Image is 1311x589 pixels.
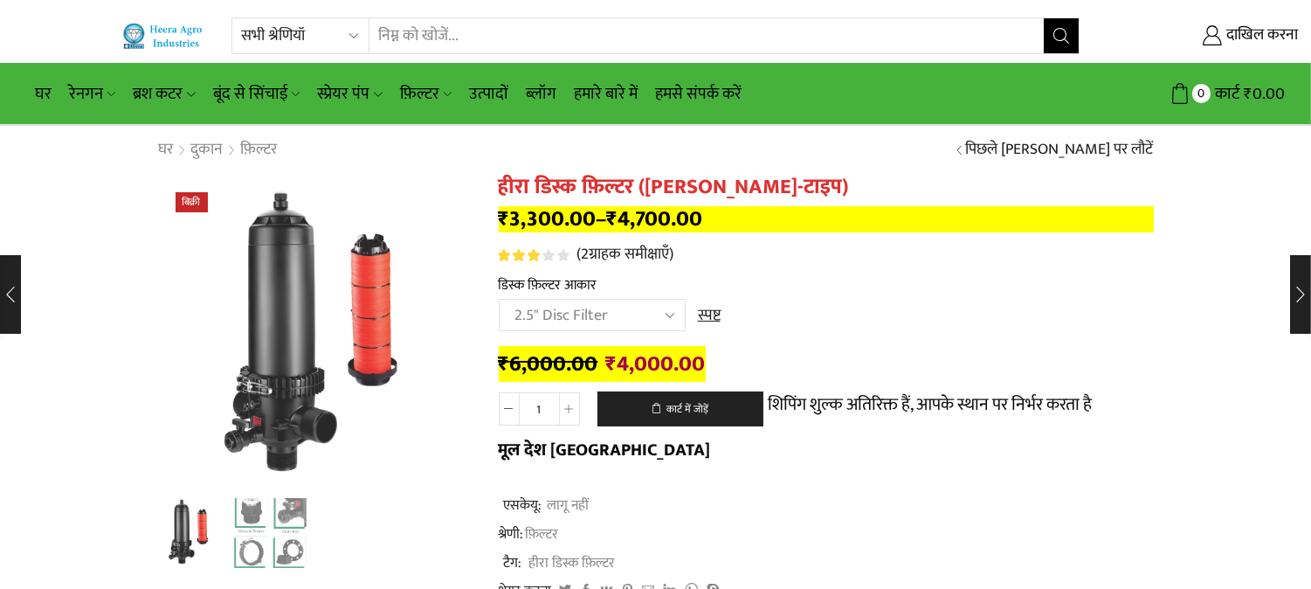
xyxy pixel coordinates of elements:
[158,139,279,162] nav: ब्रेडक्रम्ब
[26,73,60,114] a: घर
[698,305,721,328] a: विकल्प साफ़ करें
[1244,80,1252,107] font: ₹
[510,346,598,382] font: 6,000.00
[158,175,473,489] div: 1 / 2
[154,495,226,568] a: शीर्षकहीन 1
[158,139,175,162] a: घर
[1097,78,1285,110] a: 0 कार्ट ₹0.00
[369,18,1043,53] input: निम्न को खोजें...
[606,346,618,382] font: ₹
[768,390,1092,419] font: शिपिंग शुल्क अतिरिक्त हैं, आपके स्थान पर निर्भर करता है
[154,498,226,568] li: 1 / 2
[1044,18,1079,53] button: खोज बटन
[499,346,510,382] font: ₹
[522,553,616,573] a: हीरा डिस्क फ़िल्टर
[499,274,597,296] font: डिस्क फ़िल्टर आकार
[590,241,674,267] font: ग्राहक समीक्षाएँ)
[501,494,542,516] font: एसकेयू:
[1106,20,1298,52] a: दाखिल करना
[499,249,569,261] div: 5 में से 3.00 रेटिंग
[499,523,524,545] font: श्रेणी:
[234,498,307,568] li: 2 / 2
[234,498,307,571] a: 11
[69,80,103,107] font: रेनगन
[391,73,460,114] a: फ़िल्टर
[460,73,517,114] a: उत्पादों
[60,73,124,114] a: रेनगन
[190,139,224,162] a: दुकान
[577,241,582,267] font: (
[191,136,224,163] font: दुकान
[698,302,721,329] font: स्पष्ट
[646,73,750,114] a: हमसे संपर्क करें
[618,346,706,382] font: 4,000.00
[400,80,439,107] font: फ़िल्टर
[545,494,590,516] font: लागू नहीं
[499,435,711,465] font: मूल देश [GEOGRAPHIC_DATA]
[499,170,849,204] font: हीरा डिस्क फ़िल्टर ([PERSON_NAME]-टाइप)
[526,80,556,107] font: ब्लॉग
[308,73,390,114] a: स्प्रेयर पंप
[607,201,618,237] font: ₹
[124,73,204,114] a: ब्रश कटर
[565,73,646,114] a: हमारे बारे में
[655,80,742,107] font: हमसे संपर्क करें
[183,194,201,211] font: बिक्री
[1215,80,1239,107] font: कार्ट
[240,139,279,162] a: फ़िल्टर
[501,551,522,574] font: टैग:
[582,241,590,267] font: 2
[510,201,597,237] font: 3,300.00
[35,80,52,107] font: घर
[526,523,559,545] font: फ़िल्टर
[1252,80,1285,107] font: 0.00
[317,80,369,107] font: स्प्रेयर पंप
[499,201,510,237] font: ₹
[597,392,763,426] button: कार्ट में जोड़ें
[133,80,183,107] font: ब्रश कटर
[524,523,559,545] a: फ़िल्टर
[527,551,616,574] font: हीरा डिस्क फ़िल्टर
[469,80,508,107] font: उत्पादों
[1226,22,1298,48] font: दाखिल करना
[574,80,638,107] font: हमारे बारे में
[241,136,278,163] font: फ़िल्टर
[159,136,174,163] font: घर
[597,201,607,237] font: –
[213,80,287,107] font: बूंद से सिंचाई
[618,201,703,237] font: 4,700.00
[966,139,1154,162] a: पिछले [PERSON_NAME] पर लौटें
[966,136,1154,163] font: पिछले [PERSON_NAME] पर लौटें
[577,244,674,267] a: (2ग्राहक समीक्षाएँ)
[666,401,708,418] font: कार्ट में जोड़ें
[1197,83,1204,104] font: 0
[204,73,308,114] a: बूंद से सिंचाई
[517,73,565,114] a: ब्लॉग
[520,392,559,426] input: उत्पाद गुणवत्ता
